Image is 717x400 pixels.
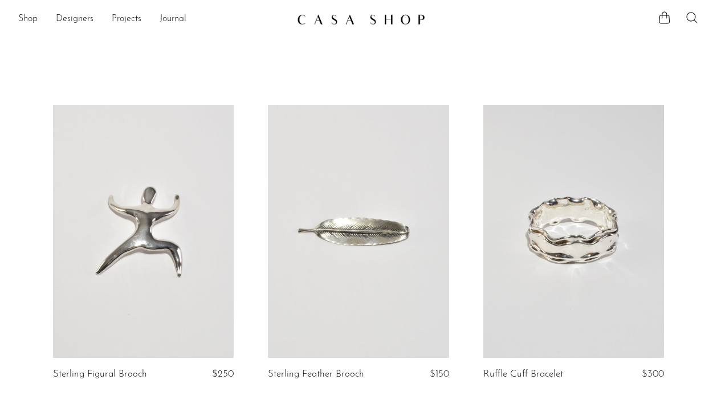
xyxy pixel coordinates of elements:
a: Designers [56,12,93,27]
a: Shop [18,12,38,27]
span: $250 [212,369,234,379]
nav: Desktop navigation [18,10,288,29]
a: Sterling Feather Brooch [268,369,364,379]
span: $150 [430,369,449,379]
a: Projects [112,12,141,27]
a: Sterling Figural Brooch [53,369,147,379]
span: $300 [642,369,664,379]
a: Journal [160,12,186,27]
ul: NEW HEADER MENU [18,10,288,29]
a: Ruffle Cuff Bracelet [483,369,563,379]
